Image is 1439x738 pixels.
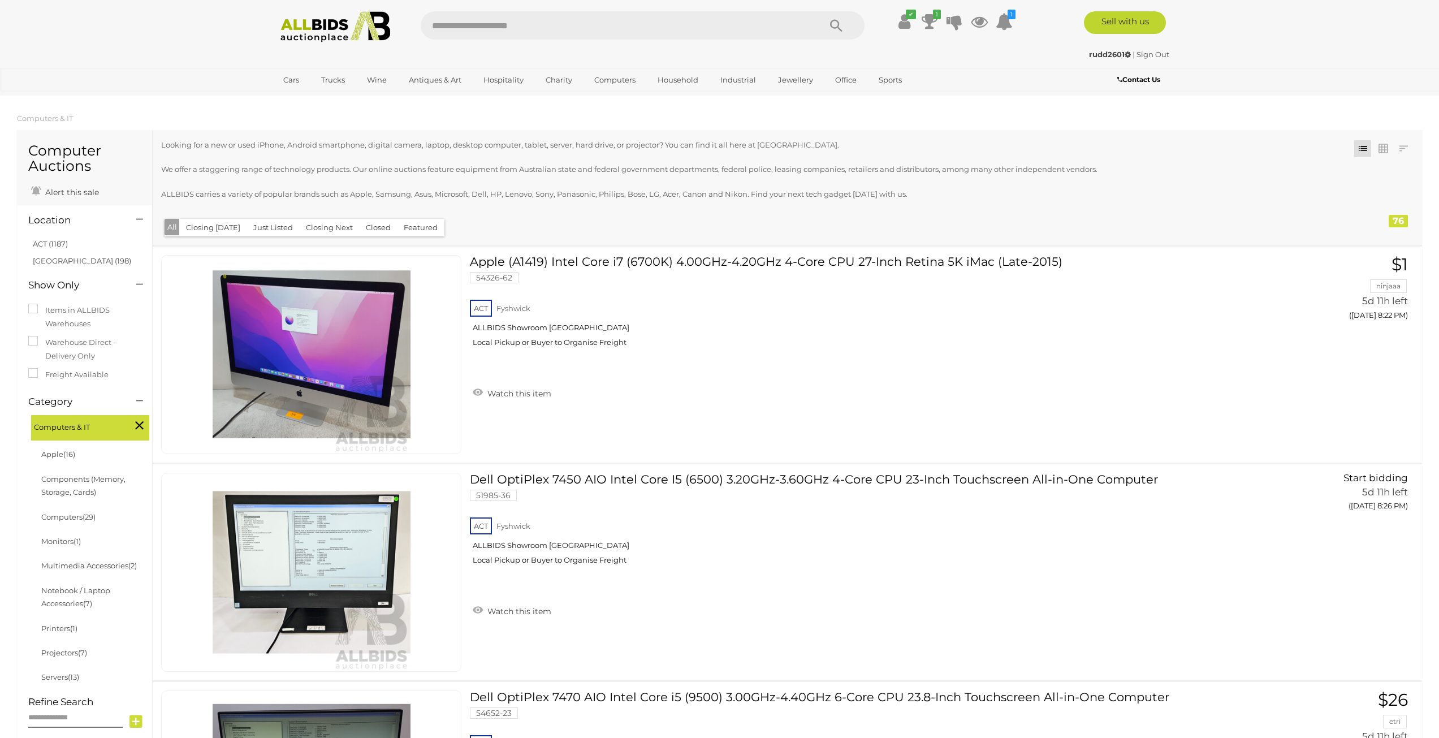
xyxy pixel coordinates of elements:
a: Cars [276,71,306,89]
span: Watch this item [485,606,551,616]
a: 1 [996,11,1013,32]
a: ACT (1187) [33,239,68,248]
a: Servers(13) [41,672,79,681]
a: Computers [587,71,643,89]
h1: Computer Auctions [28,143,141,174]
span: Computers & IT [34,418,119,434]
a: Printers(1) [41,624,77,633]
span: (7) [78,648,87,657]
label: Warehouse Direct - Delivery Only [28,336,141,362]
a: [GEOGRAPHIC_DATA] (198) [33,256,131,265]
span: Watch this item [485,389,551,399]
a: Watch this item [470,384,554,401]
i: 1 [1008,10,1015,19]
a: ✔ [896,11,913,32]
a: Antiques & Art [401,71,469,89]
button: Closing [DATE] [179,219,247,236]
a: Hospitality [476,71,531,89]
span: (1) [70,624,77,633]
a: Jewellery [771,71,820,89]
a: Dell OptiPlex 7450 AIO Intel Core I5 (6500) 3.20GHz-3.60GHz 4-Core CPU 23-Inch Touchscreen All-in... [478,473,1202,573]
h4: Category [28,396,119,407]
a: Projectors(7) [41,648,87,657]
h4: Location [28,215,119,226]
button: Closed [359,219,397,236]
a: Charity [538,71,580,89]
img: 51985-36a.jpg [213,473,410,671]
span: (16) [63,450,75,459]
span: $1 [1392,254,1408,275]
a: Trucks [314,71,352,89]
button: Closing Next [299,219,360,236]
b: Contact Us [1117,75,1160,84]
a: Notebook / Laptop Accessories(7) [41,586,110,608]
span: (29) [83,512,96,521]
a: Sports [871,71,909,89]
span: $26 [1378,689,1408,710]
a: Watch this item [470,602,554,619]
a: Apple (A1419) Intel Core i7 (6700K) 4.00GHz-4.20GHz 4-Core CPU 27-Inch Retina 5K iMac (Late-2015)... [478,255,1202,356]
a: $1 ninjaaa 5d 11h left ([DATE] 8:22 PM) [1219,255,1411,326]
span: (7) [83,599,92,608]
a: [GEOGRAPHIC_DATA] [276,89,371,108]
button: All [165,219,180,235]
a: rudd2601 [1089,50,1133,59]
span: Start bidding [1343,472,1408,484]
i: ✔ [906,10,916,19]
a: Industrial [713,71,763,89]
a: Alert this sale [28,183,102,200]
a: Components (Memory, Storage, Cards) [41,474,126,497]
span: (1) [74,537,81,546]
span: (13) [68,672,79,681]
a: Computers(29) [41,512,96,521]
a: Contact Us [1117,74,1163,86]
strong: rudd2601 [1089,50,1131,59]
a: Household [650,71,706,89]
i: 1 [933,10,941,19]
p: Looking for a new or used iPhone, Android smartphone, digital camera, laptop, desktop computer, t... [161,139,1300,152]
span: Alert this sale [42,187,99,197]
a: Start bidding 5d 11h left ([DATE] 8:26 PM) [1219,473,1411,517]
label: Freight Available [28,368,109,381]
a: Office [828,71,864,89]
label: Items in ALLBIDS Warehouses [28,304,141,330]
a: Computers & IT [17,114,73,123]
a: Sign Out [1136,50,1169,59]
p: ALLBIDS carries a variety of popular brands such as Apple, Samsung, Asus, Microsoft, Dell, HP, Le... [161,188,1300,201]
h4: Refine Search [28,697,149,707]
button: Search [808,11,865,40]
a: Monitors(1) [41,537,81,546]
img: 54326-62a.jpg [213,256,410,454]
button: Featured [397,219,444,236]
a: Apple(16) [41,450,75,459]
img: Allbids.com.au [274,11,397,42]
button: Just Listed [247,219,300,236]
a: Multimedia Accessories(2) [41,561,137,570]
h4: Show Only [28,280,119,291]
span: | [1133,50,1135,59]
a: 1 [921,11,938,32]
a: Sell with us [1084,11,1166,34]
div: 76 [1389,215,1408,227]
p: We offer a staggering range of technology products. Our online auctions feature equipment from Au... [161,163,1300,176]
a: Wine [360,71,394,89]
span: (2) [128,561,137,570]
